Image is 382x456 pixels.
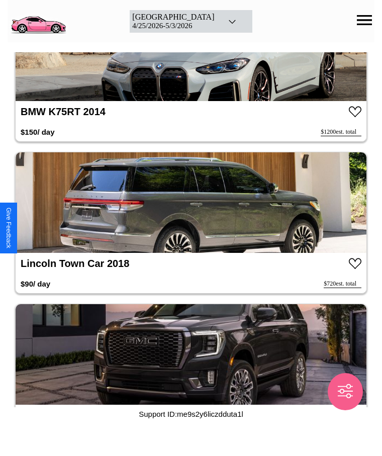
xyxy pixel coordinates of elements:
[132,13,214,22] div: [GEOGRAPHIC_DATA]
[324,280,361,288] div: $ 720 est. total
[132,22,214,30] div: 4 / 25 / 2026 - 5 / 3 / 2026
[21,258,129,269] a: Lincoln Town Car 2018
[21,106,106,117] a: BMW K75RT 2014
[5,208,12,248] div: Give Feedback
[321,128,361,136] div: $ 1200 est. total
[21,275,50,293] h3: $ 90 / day
[139,407,243,421] p: Support ID: me9s2y6liczdduta1l
[21,123,55,141] h3: $ 150 / day
[8,5,69,35] img: logo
